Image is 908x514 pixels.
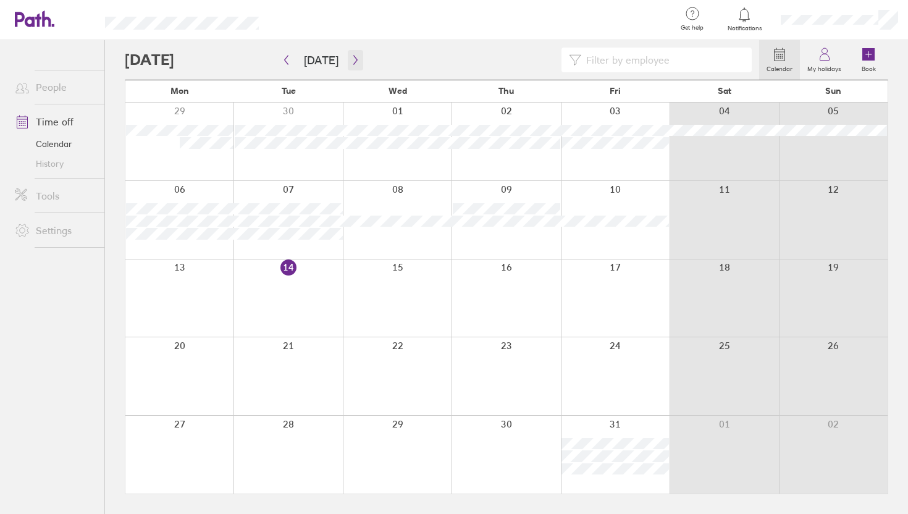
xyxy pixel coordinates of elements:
[849,40,888,80] a: Book
[282,86,296,96] span: Tue
[5,154,104,174] a: History
[854,62,883,73] label: Book
[5,75,104,99] a: People
[5,134,104,154] a: Calendar
[825,86,841,96] span: Sun
[759,62,800,73] label: Calendar
[5,109,104,134] a: Time off
[672,24,712,32] span: Get help
[389,86,407,96] span: Wed
[581,48,744,72] input: Filter by employee
[759,40,800,80] a: Calendar
[718,86,731,96] span: Sat
[725,6,765,32] a: Notifications
[725,25,765,32] span: Notifications
[800,40,849,80] a: My holidays
[610,86,621,96] span: Fri
[5,183,104,208] a: Tools
[800,62,849,73] label: My holidays
[294,50,348,70] button: [DATE]
[170,86,189,96] span: Mon
[498,86,514,96] span: Thu
[5,218,104,243] a: Settings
